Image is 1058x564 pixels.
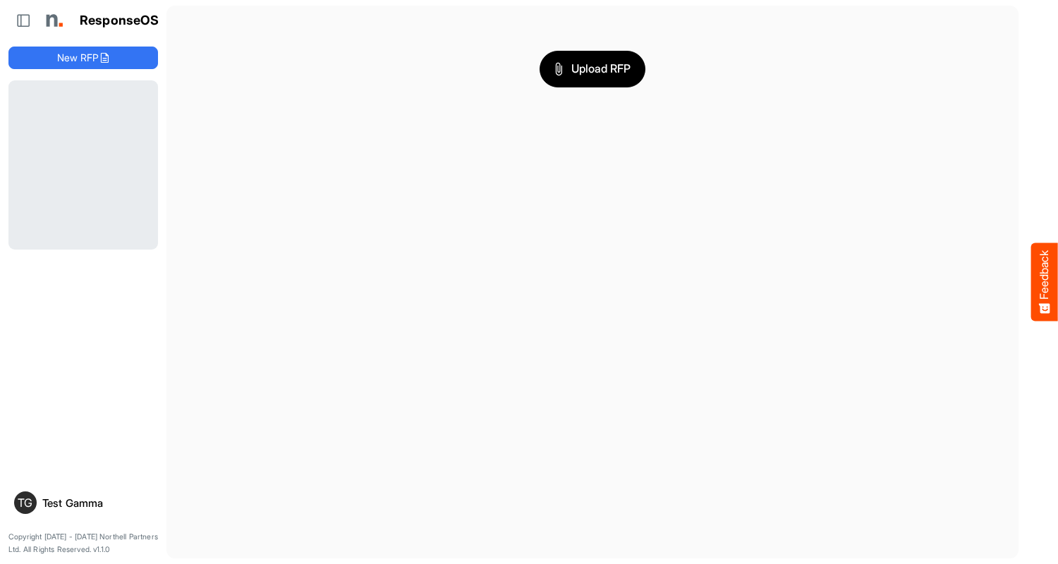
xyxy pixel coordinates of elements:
span: TG [18,497,32,508]
div: Loading... [8,80,158,250]
button: Upload RFP [540,51,645,87]
p: Copyright [DATE] - [DATE] Northell Partners Ltd. All Rights Reserved. v1.1.0 [8,531,158,556]
img: Northell [39,6,67,35]
button: New RFP [8,47,158,69]
span: Upload RFP [554,60,631,78]
h1: ResponseOS [80,13,159,28]
div: Test Gamma [42,498,152,508]
button: Feedback [1031,243,1058,321]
